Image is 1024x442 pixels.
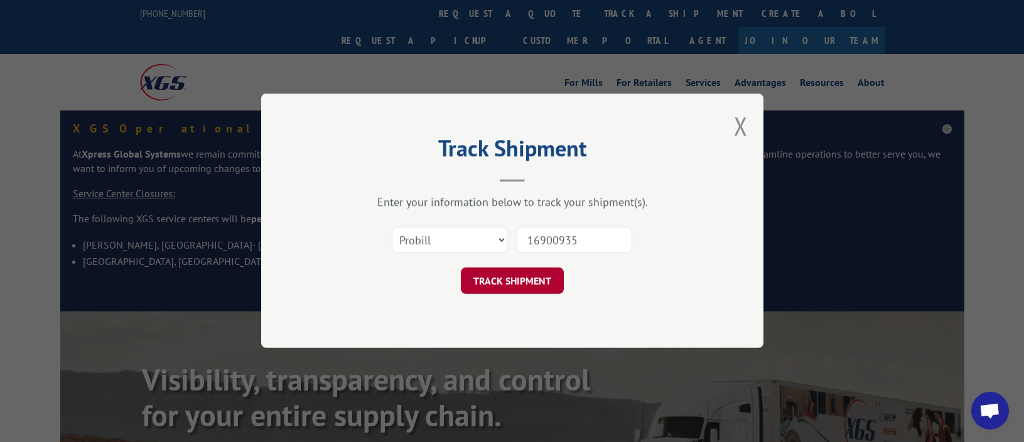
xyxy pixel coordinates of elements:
[461,268,564,294] button: TRACK SHIPMENT
[324,139,701,163] h2: Track Shipment
[324,195,701,210] div: Enter your information below to track your shipment(s).
[517,227,632,254] input: Number(s)
[971,392,1009,429] a: Open chat
[734,109,748,143] button: Close modal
